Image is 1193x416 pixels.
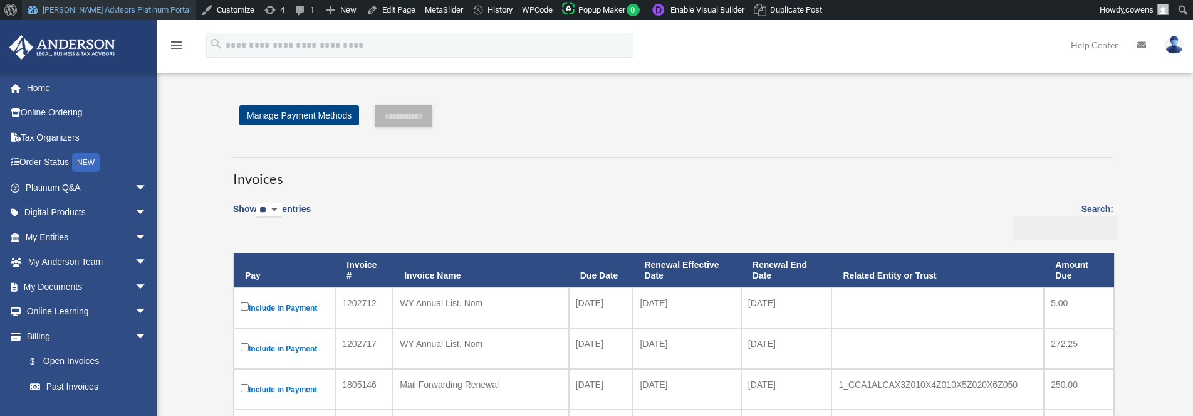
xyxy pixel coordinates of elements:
a: Help Center [1061,20,1128,70]
label: Include in Payment [241,381,328,397]
i: search [209,37,223,51]
td: [DATE] [741,369,832,410]
td: 5.00 [1044,287,1114,328]
input: Include in Payment [241,343,249,351]
img: Anderson Advisors Platinum Portal [6,35,119,60]
label: Include in Payment [241,341,328,356]
th: Amount Due: activate to sort column ascending [1044,253,1114,287]
a: My Documentsarrow_drop_down [9,274,166,299]
td: 1_CCA1ALCAX3Z010X4Z010X5Z020X6Z050 [831,369,1044,410]
input: Include in Payment [241,302,249,311]
td: [DATE] [741,328,832,369]
td: 1805146 [335,369,393,410]
input: Search: [1013,216,1118,240]
span: arrow_drop_down [135,274,160,300]
h3: Invoices [233,157,1113,189]
span: arrow_drop_down [135,225,160,250]
span: arrow_drop_down [135,250,160,275]
a: Order StatusNEW [9,150,166,176]
img: User Pic [1165,36,1184,54]
span: arrow_drop_down [135,175,160,201]
td: [DATE] [633,287,741,328]
span: arrow_drop_down [135,324,160,349]
a: My Anderson Teamarrow_drop_down [9,250,166,275]
a: Online Ordering [9,100,166,125]
a: Billingarrow_drop_down [9,324,166,349]
a: Home [9,75,166,100]
td: [DATE] [569,369,633,410]
input: Include in Payment [241,384,249,392]
td: 250.00 [1044,369,1114,410]
th: Invoice #: activate to sort column ascending [335,253,393,287]
span: arrow_drop_down [135,299,160,325]
a: Manage Payment Methods [239,105,359,125]
td: [DATE] [633,328,741,369]
a: Tax Organizers [9,125,166,150]
td: 1202717 [335,328,393,369]
div: NEW [72,153,100,172]
td: 1202712 [335,287,393,328]
th: Related Entity or Trust: activate to sort column ascending [831,253,1044,287]
label: Include in Payment [241,300,328,316]
label: Show entries [233,201,311,230]
td: [DATE] [741,287,832,328]
span: $ [37,354,43,370]
i: menu [169,38,184,53]
th: Due Date: activate to sort column ascending [569,253,633,287]
span: 0 [627,4,640,16]
label: Search: [1009,201,1113,240]
select: Showentries [256,203,282,218]
div: WY Annual List, Nom [400,335,562,353]
a: Digital Productsarrow_drop_down [9,200,166,225]
td: [DATE] [569,287,633,328]
div: Mail Forwarding Renewal [400,376,562,393]
a: Past Invoices [18,374,166,399]
a: Online Learningarrow_drop_down [9,299,166,324]
span: cowens [1125,5,1154,14]
td: 272.25 [1044,328,1114,369]
div: WY Annual List, Nom [400,294,562,312]
td: [DATE] [633,369,741,410]
a: Platinum Q&Aarrow_drop_down [9,175,166,200]
th: Renewal End Date: activate to sort column ascending [741,253,832,287]
a: My Entitiesarrow_drop_down [9,225,166,250]
th: Renewal Effective Date: activate to sort column ascending [633,253,741,287]
th: Pay: activate to sort column descending [234,253,335,287]
th: Invoice Name: activate to sort column ascending [393,253,569,287]
span: arrow_drop_down [135,200,160,226]
a: $Open Invoices [18,349,160,375]
td: [DATE] [569,328,633,369]
a: menu [169,42,184,53]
